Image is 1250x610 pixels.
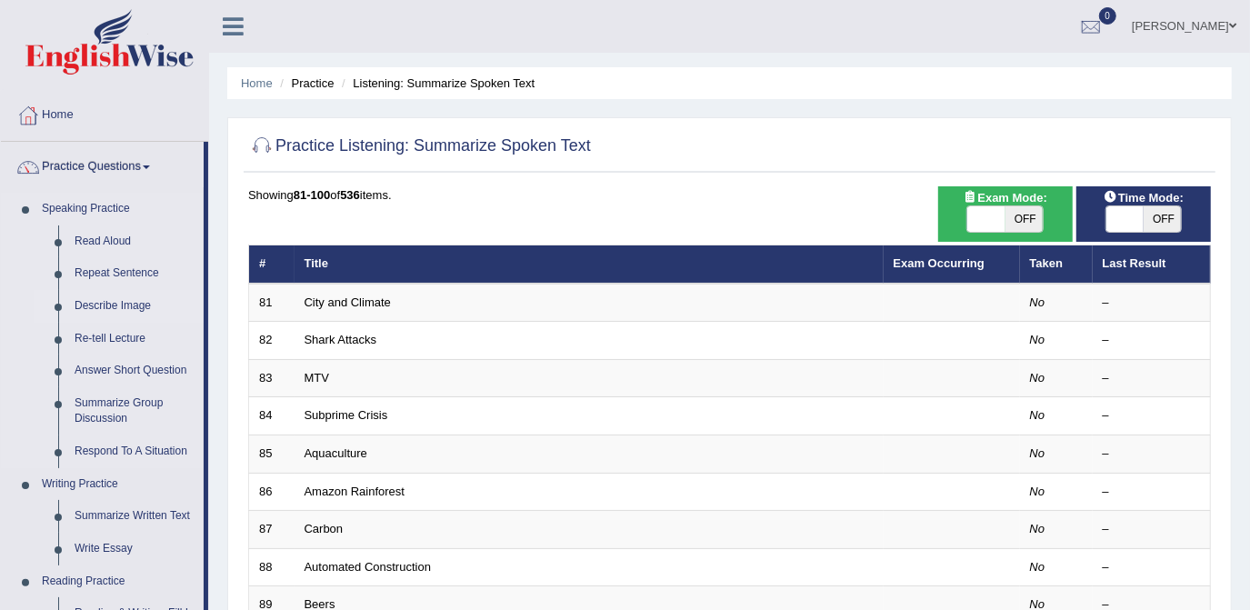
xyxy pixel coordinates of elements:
[305,560,431,574] a: Automated Construction
[294,188,330,202] b: 81-100
[66,257,204,290] a: Repeat Sentence
[275,75,334,92] li: Practice
[1030,485,1045,498] em: No
[66,355,204,387] a: Answer Short Question
[305,371,329,385] a: MTV
[1103,295,1201,312] div: –
[1103,332,1201,349] div: –
[1093,245,1211,284] th: Last Result
[1030,333,1045,346] em: No
[249,473,295,511] td: 86
[1030,295,1045,309] em: No
[249,548,295,586] td: 88
[66,500,204,533] a: Summarize Written Text
[241,76,273,90] a: Home
[66,290,204,323] a: Describe Image
[249,359,295,397] td: 83
[1144,206,1182,232] span: OFF
[34,565,204,598] a: Reading Practice
[1030,408,1045,422] em: No
[938,186,1073,242] div: Show exams occurring in exams
[1103,445,1201,463] div: –
[249,435,295,474] td: 85
[248,133,591,160] h2: Practice Listening: Summarize Spoken Text
[305,522,344,535] a: Carbon
[66,323,204,355] a: Re-tell Lecture
[249,284,295,322] td: 81
[1005,206,1044,232] span: OFF
[66,435,204,468] a: Respond To A Situation
[1099,7,1117,25] span: 0
[1030,446,1045,460] em: No
[295,245,884,284] th: Title
[249,397,295,435] td: 84
[1020,245,1093,284] th: Taken
[1096,188,1191,207] span: Time Mode:
[1103,559,1201,576] div: –
[34,193,204,225] a: Speaking Practice
[249,322,295,360] td: 82
[66,225,204,258] a: Read Aloud
[337,75,535,92] li: Listening: Summarize Spoken Text
[248,186,1211,204] div: Showing of items.
[1103,370,1201,387] div: –
[66,387,204,435] a: Summarize Group Discussion
[305,408,388,422] a: Subprime Crisis
[1103,484,1201,501] div: –
[1103,407,1201,425] div: –
[66,533,204,565] a: Write Essay
[1,142,204,187] a: Practice Questions
[894,256,985,270] a: Exam Occurring
[249,245,295,284] th: #
[1103,521,1201,538] div: –
[1030,522,1045,535] em: No
[1,90,208,135] a: Home
[34,468,204,501] a: Writing Practice
[1030,371,1045,385] em: No
[1030,560,1045,574] em: No
[305,446,367,460] a: Aquaculture
[340,188,360,202] b: 536
[249,511,295,549] td: 87
[955,188,1054,207] span: Exam Mode:
[305,295,391,309] a: City and Climate
[305,333,376,346] a: Shark Attacks
[305,485,405,498] a: Amazon Rainforest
